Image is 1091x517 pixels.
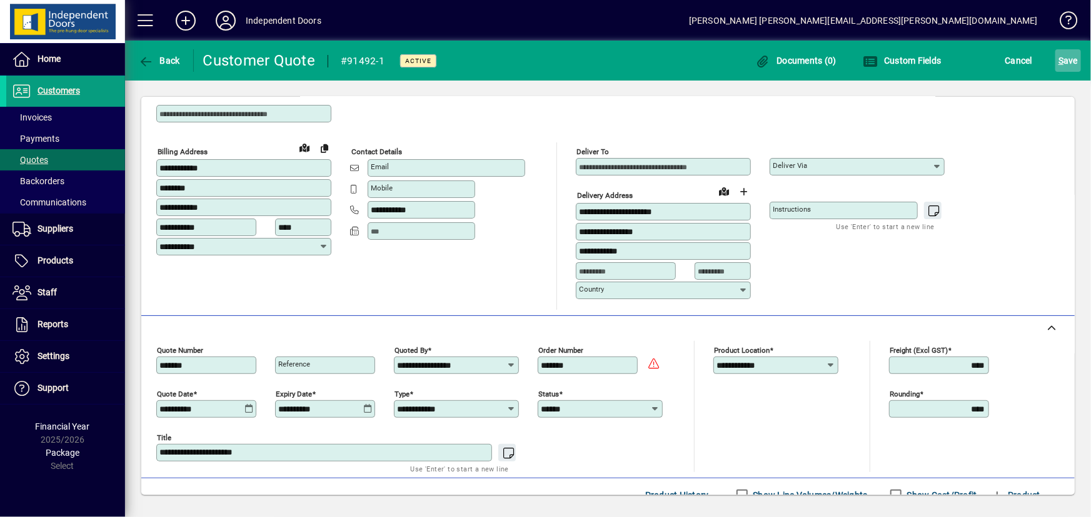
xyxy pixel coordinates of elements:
mat-hint: Use 'Enter' to start a new line [411,461,509,476]
span: Communications [13,197,86,207]
label: Show Cost/Profit [905,489,977,501]
mat-label: Deliver To [576,147,609,156]
button: Documents (0) [752,49,840,72]
mat-label: Status [538,389,559,398]
span: ave [1058,51,1078,71]
mat-label: Country [579,285,604,293]
span: Suppliers [38,224,73,234]
mat-label: Product location [714,345,770,354]
button: Back [135,49,183,72]
mat-label: Email [371,162,389,171]
span: Financial Year [36,421,90,431]
span: Cancel [1005,51,1033,71]
button: Choose address [734,182,754,202]
a: Staff [6,277,125,308]
a: View on map [294,137,314,157]
a: Reports [6,309,125,340]
div: #91492-1 [341,51,385,71]
span: Product [990,485,1040,505]
button: Custom Fields [860,49,945,72]
span: Settings [38,351,69,361]
span: Reports [38,319,68,329]
button: Cancel [1002,49,1036,72]
button: Product [983,484,1047,506]
span: Backorders [13,176,64,186]
mat-label: Reference [278,360,310,368]
span: Home [38,54,61,64]
a: Backorders [6,170,125,192]
span: Customers [38,86,80,96]
button: Copy to Delivery address [314,138,334,158]
mat-label: Expiry date [276,389,312,398]
a: View on map [714,181,734,201]
button: Product History [640,484,714,506]
span: S [1058,56,1063,66]
span: Invoices [13,112,52,122]
a: Suppliers [6,214,125,245]
mat-label: Mobile [371,184,393,192]
a: Settings [6,341,125,372]
app-page-header-button: Back [125,49,194,72]
div: Independent Doors [246,11,321,31]
span: Documents (0) [755,56,837,66]
a: Communications [6,192,125,213]
button: Profile [206,9,246,32]
a: Invoices [6,107,125,128]
label: Show Line Volumes/Weights [751,489,868,501]
div: Customer Quote [203,51,316,71]
button: Save [1055,49,1081,72]
span: Staff [38,287,57,297]
mat-label: Rounding [890,389,920,398]
mat-label: Quote number [157,345,203,354]
a: Products [6,245,125,277]
a: Payments [6,128,125,149]
button: Add [166,9,206,32]
mat-label: Instructions [773,205,811,214]
mat-label: Type [395,389,410,398]
span: Package [46,448,79,458]
span: Back [138,56,180,66]
span: Support [38,383,69,393]
mat-label: Order number [538,345,583,354]
mat-label: Freight (excl GST) [890,345,948,354]
a: Support [6,373,125,404]
mat-hint: Use 'Enter' to start a new line [837,219,935,234]
a: Knowledge Base [1050,2,1075,43]
mat-label: Title [157,433,171,441]
span: Quotes [13,155,48,165]
span: Payments [13,134,59,144]
span: Active [405,57,431,65]
span: Custom Fields [863,56,942,66]
a: Home [6,44,125,75]
a: Quotes [6,149,125,170]
div: [PERSON_NAME] [PERSON_NAME][EMAIL_ADDRESS][PERSON_NAME][DOMAIN_NAME] [689,11,1038,31]
mat-label: Quoted by [395,345,428,354]
mat-label: Deliver via [773,161,807,170]
span: Products [38,255,73,265]
mat-label: Quote date [157,389,193,398]
span: Product History [645,485,709,505]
